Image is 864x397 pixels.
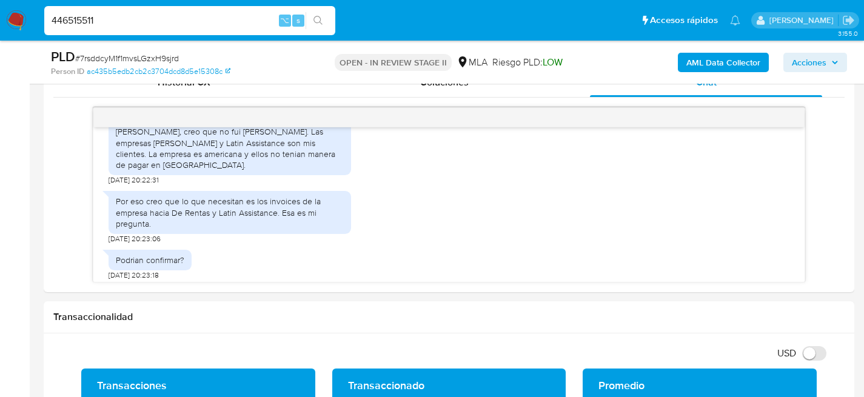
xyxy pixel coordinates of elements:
b: Person ID [51,66,84,77]
p: facundo.marin@mercadolibre.com [769,15,838,26]
span: [DATE] 20:23:06 [109,234,161,244]
div: [PERSON_NAME], creo que no fui [PERSON_NAME]. Las empresas [PERSON_NAME] y Latin Assistance son m... [116,126,344,170]
span: LOW [543,55,563,69]
span: # 7rsddcyM1f1mvsLGzxH9sjrd [75,52,179,64]
b: PLD [51,47,75,66]
div: Por eso creo que lo que necesitan es los invoices de la empresa hacia De Rentas y Latin Assistanc... [116,196,344,229]
span: [DATE] 20:23:18 [109,270,159,280]
div: Podrian confirmar? [116,255,184,265]
input: Buscar usuario o caso... [44,13,335,28]
span: Acciones [792,53,826,72]
button: Acciones [783,53,847,72]
span: Riesgo PLD: [492,56,563,69]
span: s [296,15,300,26]
span: 3.155.0 [838,28,858,38]
div: MLA [457,56,487,69]
a: Salir [842,14,855,27]
span: [DATE] 20:22:31 [109,175,159,185]
span: Accesos rápidos [650,14,718,27]
span: ⌥ [280,15,289,26]
b: AML Data Collector [686,53,760,72]
a: ac435b5edb2cb2c3704dcd8d5e15308c [87,66,230,77]
button: search-icon [306,12,330,29]
p: OPEN - IN REVIEW STAGE II [335,54,452,71]
h1: Transaccionalidad [53,311,845,323]
button: AML Data Collector [678,53,769,72]
a: Notificaciones [730,15,740,25]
